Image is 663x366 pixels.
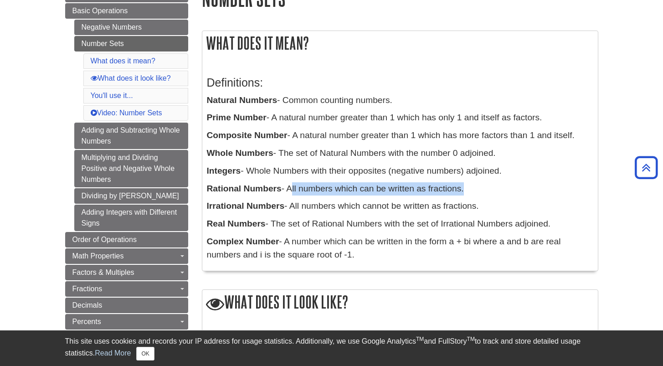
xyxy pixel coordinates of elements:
p: - All numbers which can be written as fractions. [207,182,593,196]
a: What does it mean? [91,57,155,65]
a: Percents [65,314,188,330]
span: Math Properties [72,252,124,260]
p: - All numbers which cannot be written as fractions. [207,200,593,213]
a: Math Properties [65,248,188,264]
div: This site uses cookies and records your IP address for usage statistics. Additionally, we use Goo... [65,336,598,361]
a: Back to Top [632,161,661,174]
sup: TM [467,336,475,342]
a: Multiplying and Dividing Positive and Negative Whole Numbers [74,150,188,187]
b: Complex Number [207,237,279,246]
a: What does it look like? [91,74,171,82]
span: Fractions [72,285,103,293]
p: - A natural number greater than 1 which has only 1 and itself as factors. [207,111,593,124]
span: Percents [72,318,101,325]
a: Dividing by [PERSON_NAME] [74,188,188,204]
b: Rational Numbers [207,184,282,193]
p: - A natural number greater than 1 which has more factors than 1 and itself. [207,129,593,142]
p: - The set of Rational Numbers with the set of Irrational Numbers adjoined. [207,217,593,231]
a: Basic Operations [65,3,188,19]
a: Fractions [65,281,188,297]
span: Decimals [72,301,103,309]
p: - The set of Natural Numbers with the number 0 adjoined. [207,147,593,160]
sup: TM [416,336,424,342]
h3: Definitions: [207,76,593,89]
b: Prime Number [207,113,267,122]
span: Factors & Multiples [72,268,134,276]
a: Decimals [65,298,188,313]
a: Negative Numbers [74,20,188,35]
span: Order of Operations [72,236,137,243]
h2: What does it look like? [202,290,598,316]
b: Real Numbers [207,219,266,228]
p: - Whole Numbers with their opposites (negative numbers) adjoined. [207,165,593,178]
b: Irrational Numbers [207,201,285,211]
p: A general example to help you recognize patterns and spot the information you're looking for [207,328,593,341]
p: - A number which can be written in the form a + bi where a and b are real numbers and i is the sq... [207,235,593,262]
a: Factors & Multiples [65,265,188,280]
h2: What does it mean? [202,31,598,55]
a: Order of Operations [65,232,188,247]
b: Whole Numbers [207,148,273,158]
a: Video: Number Sets [91,109,162,117]
a: Read More [95,349,131,357]
a: Number Sets [74,36,188,52]
span: Basic Operations [72,7,128,15]
p: - Common counting numbers. [207,94,593,107]
a: Adding and Subtracting Whole Numbers [74,123,188,149]
b: Composite Number [207,130,288,140]
b: Integers [207,166,241,175]
b: Natural Numbers [207,95,278,105]
a: You'll use it... [91,92,133,99]
button: Close [136,347,154,361]
a: Adding Integers with Different Signs [74,205,188,231]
